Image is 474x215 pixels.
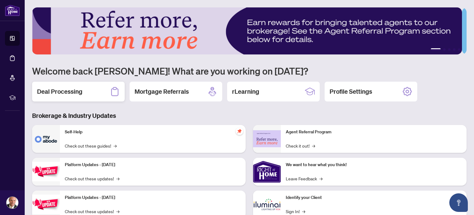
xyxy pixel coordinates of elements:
a: Check out these updates!→ [65,208,119,215]
h2: rLearning [232,87,259,96]
img: Agent Referral Program [253,130,281,147]
h2: Profile Settings [330,87,372,96]
button: 2 [443,48,446,51]
a: Leave Feedback→ [286,175,322,182]
a: Sign In!→ [286,208,305,215]
img: Profile Icon [6,197,18,209]
p: Platform Updates - [DATE] [65,194,241,201]
img: Platform Updates - July 21, 2025 [32,162,60,181]
button: 5 [458,48,460,51]
img: Platform Updates - July 8, 2025 [32,195,60,214]
button: 3 [448,48,451,51]
button: 1 [431,48,441,51]
span: → [302,208,305,215]
span: → [312,142,315,149]
a: Check out these updates!→ [65,175,119,182]
button: 4 [453,48,455,51]
span: pushpin [236,127,243,135]
h2: Deal Processing [37,87,82,96]
p: Self-Help [65,129,241,135]
a: Check out these guides!→ [65,142,117,149]
button: Open asap [449,193,468,212]
img: logo [5,5,20,16]
p: Platform Updates - [DATE] [65,161,241,168]
img: Slide 0 [32,7,462,54]
a: Check it out!→ [286,142,315,149]
span: → [116,175,119,182]
span: → [114,142,117,149]
img: We want to hear what you think! [253,158,281,186]
h3: Brokerage & Industry Updates [32,111,467,120]
img: Self-Help [32,125,60,153]
h1: Welcome back [PERSON_NAME]! What are you working on [DATE]? [32,65,467,77]
span: → [319,175,322,182]
p: We want to hear what you think! [286,161,462,168]
span: → [116,208,119,215]
h2: Mortgage Referrals [135,87,189,96]
p: Identify your Client [286,194,462,201]
p: Agent Referral Program [286,129,462,135]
